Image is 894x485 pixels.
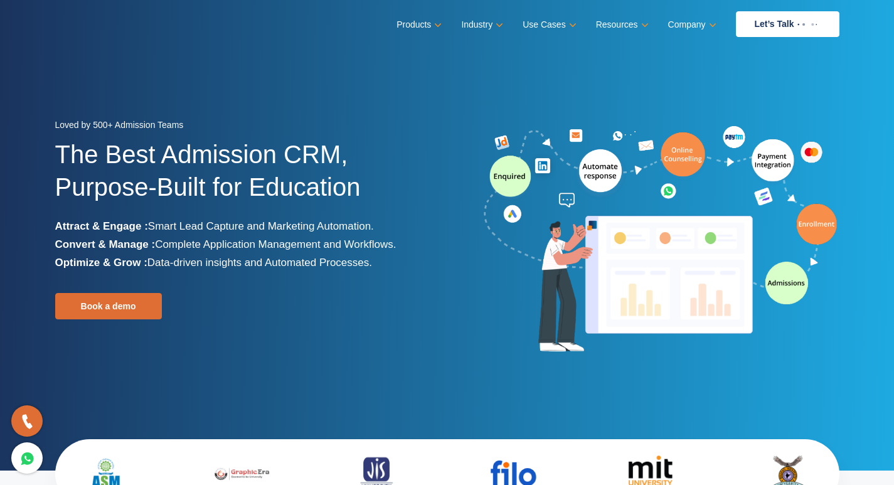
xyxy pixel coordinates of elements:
h1: The Best Admission CRM, Purpose-Built for Education [55,138,438,217]
a: Book a demo [55,293,162,319]
img: admission-software-home-page-header [482,123,839,357]
b: Attract & Engage : [55,220,148,232]
div: Loved by 500+ Admission Teams [55,116,438,138]
a: Let’s Talk [736,11,839,37]
span: Smart Lead Capture and Marketing Automation. [148,220,374,232]
a: Resources [596,16,646,34]
b: Convert & Manage : [55,238,156,250]
b: Optimize & Grow : [55,257,147,269]
span: Data-driven insights and Automated Processes. [147,257,372,269]
a: Use Cases [523,16,573,34]
a: Industry [461,16,501,34]
a: Company [668,16,714,34]
a: Products [396,16,439,34]
span: Complete Application Management and Workflows. [155,238,396,250]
